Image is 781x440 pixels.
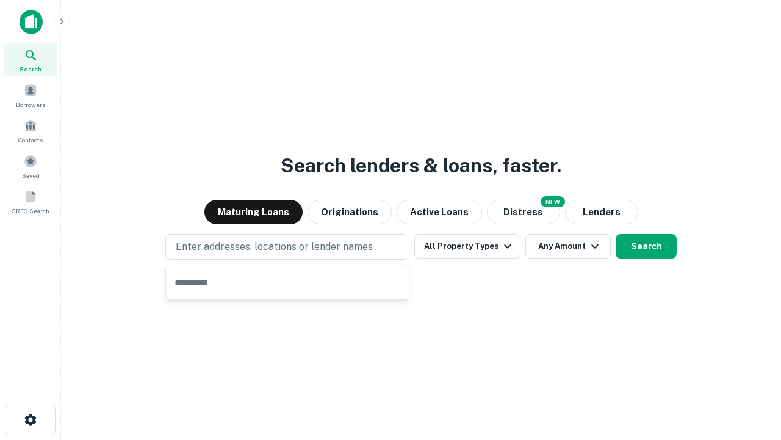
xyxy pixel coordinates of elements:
p: Enter addresses, locations or lender names [176,240,373,254]
button: Enter addresses, locations or lender names [165,234,409,260]
span: Borrowers [16,100,45,109]
button: Lenders [565,200,638,224]
a: Saved [4,150,57,183]
img: capitalize-icon.png [20,10,43,34]
button: Maturing Loans [204,200,303,224]
span: SREO Search [12,206,49,216]
h3: Search lenders & loans, faster. [281,151,561,180]
button: Search distressed loans with lien and other non-mortgage details. [487,200,560,224]
a: Borrowers [4,79,57,112]
a: SREO Search [4,185,57,218]
button: Any Amount [525,234,611,258]
a: Search [4,43,57,76]
iframe: Chat Widget [720,342,781,401]
button: Search [616,234,677,258]
span: Saved [22,170,40,180]
span: Contacts [18,135,43,145]
button: All Property Types [414,234,520,258]
button: Active Loans [397,200,482,224]
a: Contacts [4,114,57,147]
span: Search [20,64,41,74]
div: NEW [541,196,565,207]
button: Originations [308,200,392,224]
